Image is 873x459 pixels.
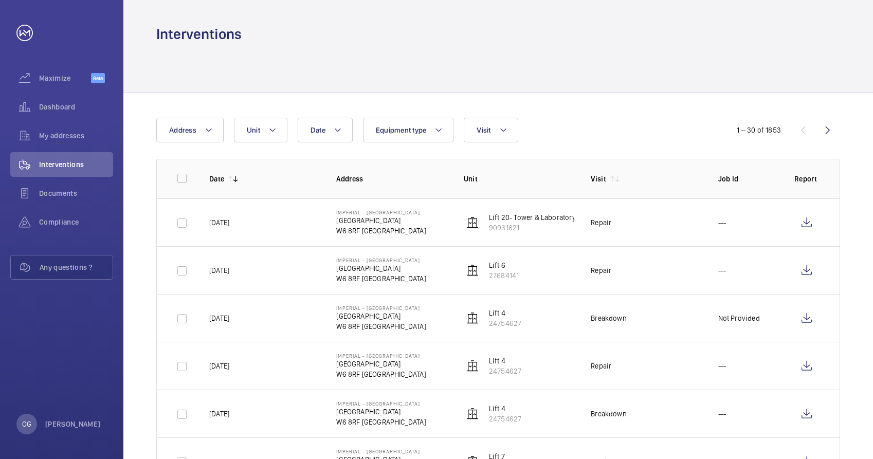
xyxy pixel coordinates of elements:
[311,126,325,134] span: Date
[336,305,426,311] p: Imperial - [GEOGRAPHIC_DATA]
[156,118,224,142] button: Address
[209,313,229,323] p: [DATE]
[718,217,726,228] p: ---
[489,403,521,414] p: Lift 4
[489,356,521,366] p: Lift 4
[466,264,479,277] img: elevator.svg
[591,313,627,323] div: Breakdown
[489,366,521,376] p: 24754627
[466,216,479,229] img: elevator.svg
[794,174,819,184] p: Report
[464,174,574,184] p: Unit
[209,265,229,276] p: [DATE]
[718,174,778,184] p: Job Id
[22,419,31,429] p: OG
[209,174,224,184] p: Date
[209,217,229,228] p: [DATE]
[718,265,726,276] p: ---
[39,188,113,198] span: Documents
[336,369,426,379] p: W6 8RF [GEOGRAPHIC_DATA]
[363,118,454,142] button: Equipment type
[466,360,479,372] img: elevator.svg
[45,419,101,429] p: [PERSON_NAME]
[336,321,426,332] p: W6 8RF [GEOGRAPHIC_DATA]
[156,25,242,44] h1: Interventions
[591,265,611,276] div: Repair
[336,257,426,263] p: Imperial - [GEOGRAPHIC_DATA]
[336,407,426,417] p: [GEOGRAPHIC_DATA]
[336,448,426,454] p: Imperial - [GEOGRAPHIC_DATA]
[169,126,196,134] span: Address
[336,215,426,226] p: [GEOGRAPHIC_DATA]
[336,417,426,427] p: W6 8RF [GEOGRAPHIC_DATA]
[489,260,519,270] p: Lift 6
[39,217,113,227] span: Compliance
[591,361,611,371] div: Repair
[336,353,426,359] p: Imperial - [GEOGRAPHIC_DATA]
[591,174,606,184] p: Visit
[718,313,760,323] p: Not Provided
[91,73,105,83] span: Beta
[489,318,521,328] p: 24754627
[477,126,490,134] span: Visit
[209,409,229,419] p: [DATE]
[489,223,634,233] p: 90931621
[737,125,781,135] div: 1 – 30 of 1853
[336,311,426,321] p: [GEOGRAPHIC_DATA]
[336,359,426,369] p: [GEOGRAPHIC_DATA]
[489,308,521,318] p: Lift 4
[336,209,426,215] p: Imperial - [GEOGRAPHIC_DATA]
[718,361,726,371] p: ---
[234,118,287,142] button: Unit
[336,400,426,407] p: Imperial - [GEOGRAPHIC_DATA]
[336,273,426,284] p: W6 8RF [GEOGRAPHIC_DATA]
[39,102,113,112] span: Dashboard
[336,263,426,273] p: [GEOGRAPHIC_DATA]
[591,217,611,228] div: Repair
[489,270,519,281] p: 27684141
[336,174,447,184] p: Address
[464,118,518,142] button: Visit
[466,408,479,420] img: elevator.svg
[489,414,521,424] p: 24754627
[591,409,627,419] div: Breakdown
[376,126,427,134] span: Equipment type
[209,361,229,371] p: [DATE]
[336,226,426,236] p: W6 8RF [GEOGRAPHIC_DATA]
[466,312,479,324] img: elevator.svg
[39,73,91,83] span: Maximize
[39,131,113,141] span: My addresses
[40,262,113,272] span: Any questions ?
[298,118,353,142] button: Date
[489,212,634,223] p: Lift 20- Tower & Laboratory Block (Passenger)
[247,126,260,134] span: Unit
[39,159,113,170] span: Interventions
[718,409,726,419] p: ---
